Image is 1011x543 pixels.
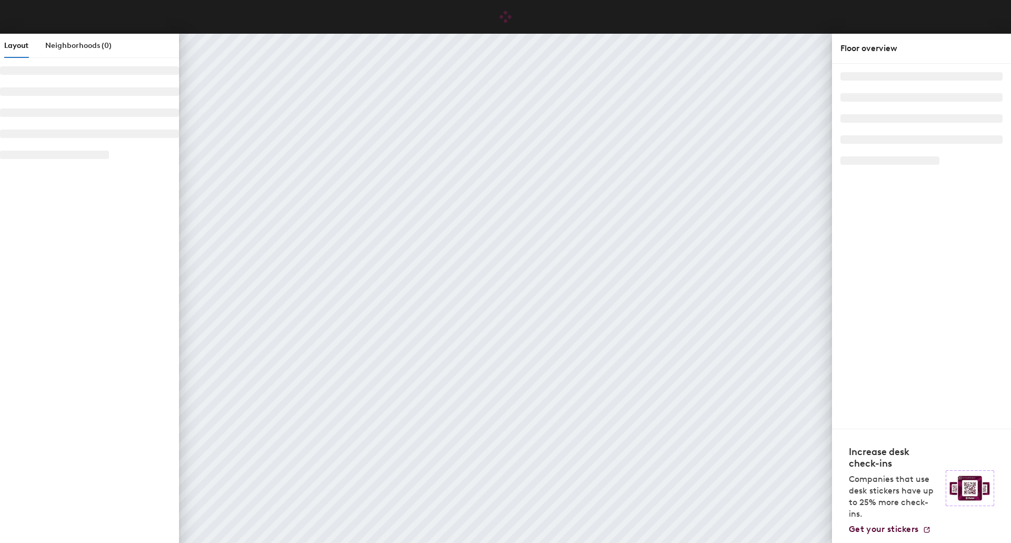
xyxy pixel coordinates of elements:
span: Neighborhoods (0) [45,41,112,50]
span: Get your stickers [849,524,918,534]
img: Sticker logo [946,470,994,506]
p: Companies that use desk stickers have up to 25% more check-ins. [849,473,939,520]
span: Layout [4,41,28,50]
h4: Increase desk check-ins [849,446,939,469]
div: Floor overview [840,42,1003,55]
a: Get your stickers [849,524,931,535]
